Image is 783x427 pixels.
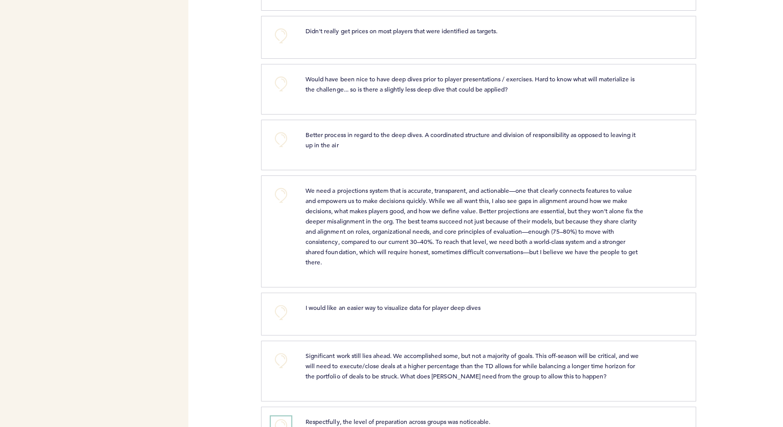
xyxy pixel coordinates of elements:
[306,186,644,266] span: We need a projections system that is accurate, transparent, and actionable—one that clearly conne...
[306,351,640,380] span: Significant work still lies ahead. We accomplished some, but not a majority of goals. This off-se...
[306,75,636,93] span: Would have been nice to have deep dives prior to player presentations / exercises. Hard to know w...
[306,417,490,425] span: Respectfully, the level of preparation across groups was noticeable.
[306,130,637,149] span: Better process in regard to the deep dives. A coordinated structure and division of responsibilit...
[306,27,497,35] span: Didn't really get prices on most players that were identified as targets.
[306,303,480,311] span: I would like an easier way to visualize data for player deep dives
